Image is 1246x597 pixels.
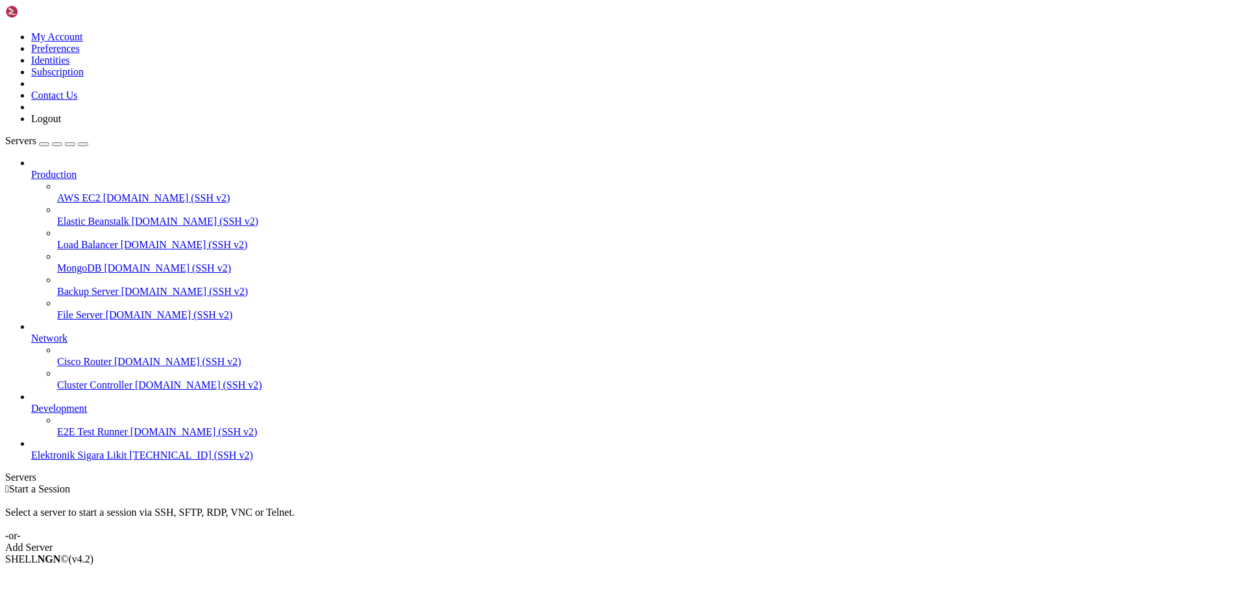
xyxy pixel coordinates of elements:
[5,495,1241,542] div: Select a server to start a session via SSH, SFTP, RDP, VNC or Telnet. -or-
[57,379,1241,391] a: Cluster Controller [DOMAIN_NAME] (SSH v2)
[57,192,101,203] span: AWS EC2
[57,239,118,250] span: Load Balancer
[57,344,1241,368] li: Cisco Router [DOMAIN_NAME] (SSH v2)
[31,43,80,54] a: Preferences
[31,438,1241,461] li: Elektronik Sigara Likit [TECHNICAL_ID] (SSH v2)
[31,333,1241,344] a: Network
[57,426,128,437] span: E2E Test Runner
[9,483,70,494] span: Start a Session
[57,298,1241,321] li: File Server [DOMAIN_NAME] (SSH v2)
[57,414,1241,438] li: E2E Test Runner [DOMAIN_NAME] (SSH v2)
[5,135,36,146] span: Servers
[57,239,1241,251] a: Load Balancer [DOMAIN_NAME] (SSH v2)
[57,216,1241,227] a: Elastic Beanstalk [DOMAIN_NAME] (SSH v2)
[57,286,1241,298] a: Backup Server [DOMAIN_NAME] (SSH v2)
[57,204,1241,227] li: Elastic Beanstalk [DOMAIN_NAME] (SSH v2)
[31,321,1241,391] li: Network
[103,192,230,203] span: [DOMAIN_NAME] (SSH v2)
[31,333,67,344] span: Network
[5,135,88,146] a: Servers
[31,450,1241,461] a: Elektronik Sigara Likit [TECHNICAL_ID] (SSH v2)
[121,286,249,297] span: [DOMAIN_NAME] (SSH v2)
[5,472,1241,483] div: Servers
[31,450,127,461] span: Elektronik Sigara Likit
[38,553,61,565] b: NGN
[57,286,119,297] span: Backup Server
[31,66,84,77] a: Subscription
[5,542,1241,553] div: Add Server
[31,169,1241,181] a: Production
[57,356,1241,368] a: Cisco Router [DOMAIN_NAME] (SSH v2)
[57,227,1241,251] li: Load Balancer [DOMAIN_NAME] (SSH v2)
[31,90,78,101] a: Contact Us
[57,216,129,227] span: Elastic Beanstalk
[57,181,1241,204] li: AWS EC2 [DOMAIN_NAME] (SSH v2)
[57,192,1241,204] a: AWS EC2 [DOMAIN_NAME] (SSH v2)
[31,403,1241,414] a: Development
[31,157,1241,321] li: Production
[57,379,132,390] span: Cluster Controller
[57,262,1241,274] a: MongoDB [DOMAIN_NAME] (SSH v2)
[31,391,1241,438] li: Development
[106,309,233,320] span: [DOMAIN_NAME] (SSH v2)
[57,251,1241,274] li: MongoDB [DOMAIN_NAME] (SSH v2)
[5,5,80,18] img: Shellngn
[31,113,61,124] a: Logout
[132,216,259,227] span: [DOMAIN_NAME] (SSH v2)
[57,368,1241,391] li: Cluster Controller [DOMAIN_NAME] (SSH v2)
[114,356,241,367] span: [DOMAIN_NAME] (SSH v2)
[57,309,103,320] span: File Server
[69,553,94,565] span: 4.2.0
[31,55,70,66] a: Identities
[57,356,112,367] span: Cisco Router
[135,379,262,390] span: [DOMAIN_NAME] (SSH v2)
[57,262,101,273] span: MongoDB
[121,239,248,250] span: [DOMAIN_NAME] (SSH v2)
[104,262,231,273] span: [DOMAIN_NAME] (SSH v2)
[57,426,1241,438] a: E2E Test Runner [DOMAIN_NAME] (SSH v2)
[130,426,258,437] span: [DOMAIN_NAME] (SSH v2)
[57,274,1241,298] li: Backup Server [DOMAIN_NAME] (SSH v2)
[130,450,253,461] span: [TECHNICAL_ID] (SSH v2)
[31,403,87,414] span: Development
[57,309,1241,321] a: File Server [DOMAIN_NAME] (SSH v2)
[31,31,83,42] a: My Account
[5,553,93,565] span: SHELL ©
[31,169,77,180] span: Production
[5,483,9,494] span: 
